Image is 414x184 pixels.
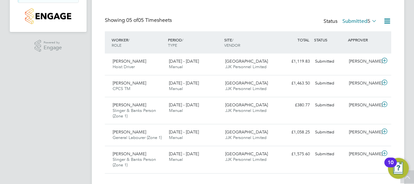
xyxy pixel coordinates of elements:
[225,64,267,69] span: JJK Personnel Limited
[113,64,135,69] span: Hoist Driver
[169,151,199,157] span: [DATE] - [DATE]
[225,157,267,162] span: JJK Personnel Limited
[112,42,121,48] span: ROLE
[128,37,130,42] span: /
[169,80,199,86] span: [DATE] - [DATE]
[312,56,346,67] div: Submitted
[18,8,79,24] a: Go to home page
[169,157,183,162] span: Manual
[113,151,146,157] span: [PERSON_NAME]
[225,135,267,140] span: JJK Personnel Limited
[169,86,183,91] span: Manual
[312,78,346,89] div: Submitted
[126,17,172,23] span: 05 Timesheets
[232,37,233,42] span: /
[225,108,267,113] span: JJK Personnel Limited
[346,100,380,111] div: [PERSON_NAME]
[225,80,268,86] span: [GEOGRAPHIC_DATA]
[225,102,268,108] span: [GEOGRAPHIC_DATA]
[223,34,279,51] div: SITE
[346,34,380,46] div: APPROVER
[279,100,312,111] div: £380.77
[346,78,380,89] div: [PERSON_NAME]
[113,80,146,86] span: [PERSON_NAME]
[225,151,268,157] span: [GEOGRAPHIC_DATA]
[279,78,312,89] div: £1,463.50
[169,108,183,113] span: Manual
[113,157,156,168] span: Slinger & Banks Person (Zone 1)
[312,149,346,160] div: Submitted
[113,86,131,91] span: CPCS TM
[25,8,71,24] img: countryside-properties-logo-retina.png
[169,58,199,64] span: [DATE] - [DATE]
[224,42,240,48] span: VENDOR
[113,102,146,108] span: [PERSON_NAME]
[168,42,177,48] span: TYPE
[346,149,380,160] div: [PERSON_NAME]
[225,58,268,64] span: [GEOGRAPHIC_DATA]
[367,18,370,24] span: 5
[342,18,377,24] label: Submitted
[166,34,223,51] div: PERIOD
[346,127,380,138] div: [PERSON_NAME]
[279,56,312,67] div: £1,119.83
[169,129,199,135] span: [DATE] - [DATE]
[113,58,146,64] span: [PERSON_NAME]
[312,127,346,138] div: Submitted
[388,162,393,171] div: 10
[346,56,380,67] div: [PERSON_NAME]
[182,37,183,42] span: /
[113,129,146,135] span: [PERSON_NAME]
[126,17,138,23] span: 05 of
[297,37,309,42] span: TOTAL
[312,100,346,111] div: Submitted
[312,34,346,46] div: STATUS
[169,64,183,69] span: Manual
[110,34,166,51] div: WORKER
[279,127,312,138] div: £1,058.25
[105,17,173,24] div: Showing
[169,102,199,108] span: [DATE] - [DATE]
[34,40,62,52] a: Powered byEngage
[225,129,268,135] span: [GEOGRAPHIC_DATA]
[225,86,267,91] span: JJK Personnel Limited
[44,40,62,45] span: Powered by
[324,17,378,26] div: Status
[169,135,183,140] span: Manual
[113,135,162,140] span: General Labourer (Zone 1)
[388,158,409,179] button: Open Resource Center, 10 new notifications
[44,45,62,51] span: Engage
[279,149,312,160] div: £1,575.60
[113,108,156,119] span: Slinger & Banks Person (Zone 1)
